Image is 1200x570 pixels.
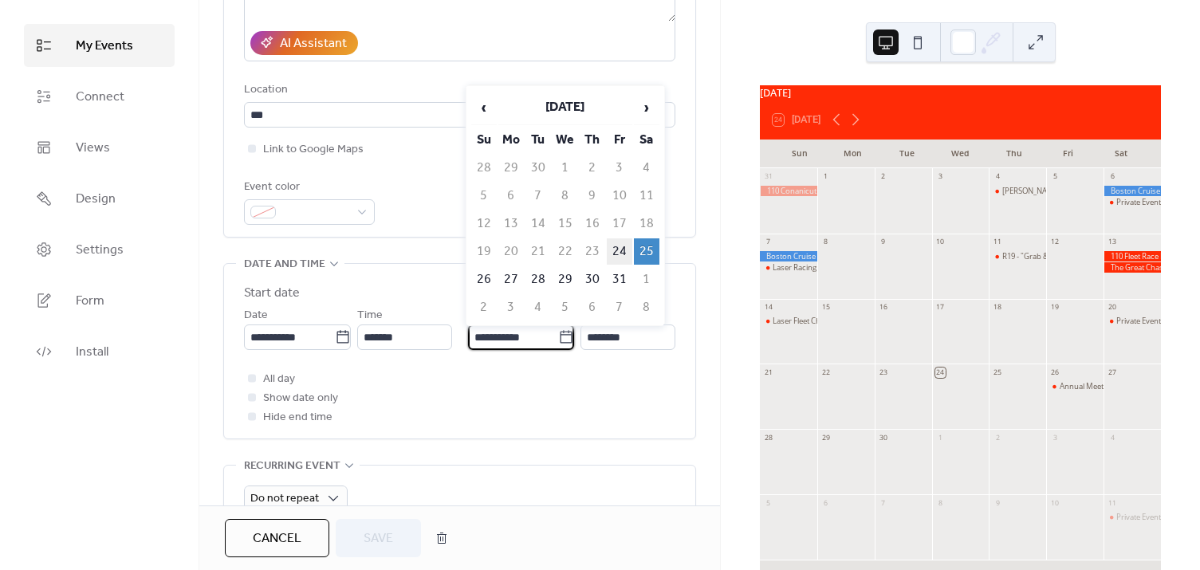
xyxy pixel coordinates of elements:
div: 20 [1108,302,1117,312]
td: 5 [471,183,497,209]
td: 31 [607,266,632,293]
div: 2 [993,433,1002,442]
div: 16 [878,302,887,312]
td: 23 [580,238,605,265]
div: Sat [1095,140,1148,168]
div: Annual Meeting [1046,381,1104,391]
td: 8 [553,183,578,209]
div: Annual Meeting [1060,381,1114,391]
div: Private Event [1116,512,1161,522]
th: Tu [525,127,551,153]
th: Th [580,127,605,153]
div: 24 [935,368,945,377]
td: 25 [634,238,659,265]
div: 4 [993,172,1002,182]
div: Laser Fleet Championship [773,316,863,326]
td: 6 [498,183,524,209]
div: Private Event [1104,512,1161,522]
td: 20 [498,238,524,265]
th: Sa [634,127,659,153]
div: 10 [1050,498,1060,508]
div: 9 [993,498,1002,508]
span: › [635,92,659,124]
div: AI Assistant [280,34,347,53]
div: 110 Conanicut Around the Island Race at Newport, RI [760,186,817,196]
div: Private Event [1116,197,1161,207]
span: Time [357,306,383,325]
a: Form [24,279,175,322]
div: Event color [244,178,372,197]
div: 3 [1050,433,1060,442]
td: 29 [553,266,578,293]
button: Cancel [225,519,329,557]
div: R19 - "Grab & Go" Race & Awards Night [1002,251,1137,261]
div: 7 [764,237,773,246]
span: Date [244,306,268,325]
span: Connect [76,88,124,107]
td: 12 [471,210,497,237]
div: 31 [764,172,773,182]
td: 19 [471,238,497,265]
div: 8 [935,498,945,508]
div: 13 [1108,237,1117,246]
td: 1 [553,155,578,181]
th: We [553,127,578,153]
div: Sun [773,140,826,168]
div: 7 [878,498,887,508]
div: Private Event [1104,316,1161,326]
div: 3 [935,172,945,182]
span: Settings [76,241,124,260]
a: Install [24,330,175,373]
div: 9 [878,237,887,246]
div: 15 [821,302,831,312]
td: 13 [498,210,524,237]
div: Thu [987,140,1041,168]
div: Wed [934,140,987,168]
td: 4 [634,155,659,181]
div: 6 [1108,172,1117,182]
div: 17 [935,302,945,312]
td: 30 [525,155,551,181]
div: 25 [993,368,1002,377]
span: Link to Google Maps [263,140,364,159]
span: Views [76,139,110,158]
th: Mo [498,127,524,153]
div: R19 - "Grab & Go" Race & Awards Night [989,251,1046,261]
span: ‹ [472,92,496,124]
span: My Events [76,37,133,56]
td: 11 [634,183,659,209]
td: 3 [498,294,524,320]
div: 6 [821,498,831,508]
td: 7 [525,183,551,209]
span: Do not repeat [250,488,319,509]
span: Hide end time [263,408,332,427]
td: 2 [580,155,605,181]
td: 6 [580,294,605,320]
span: Show date only [263,389,338,408]
td: 9 [580,183,605,209]
td: 21 [525,238,551,265]
div: Laser Fleet Championship [760,316,817,326]
div: 1 [935,433,945,442]
td: 26 [471,266,497,293]
th: Su [471,127,497,153]
td: 3 [607,155,632,181]
td: 7 [607,294,632,320]
div: 5 [1050,172,1060,182]
span: Form [76,292,104,311]
div: Private Event [1116,316,1161,326]
span: Install [76,343,108,362]
td: 17 [607,210,632,237]
a: Settings [24,228,175,271]
div: 4 [1108,433,1117,442]
td: 1 [634,266,659,293]
td: 22 [553,238,578,265]
span: Cancel [253,529,301,548]
a: My Events [24,24,175,67]
th: [DATE] [498,91,632,125]
div: 14 [764,302,773,312]
div: Laser Racing [760,262,817,273]
th: Fr [607,127,632,153]
div: 18 [993,302,1002,312]
div: [PERSON_NAME] 19 Racing [1002,186,1095,196]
